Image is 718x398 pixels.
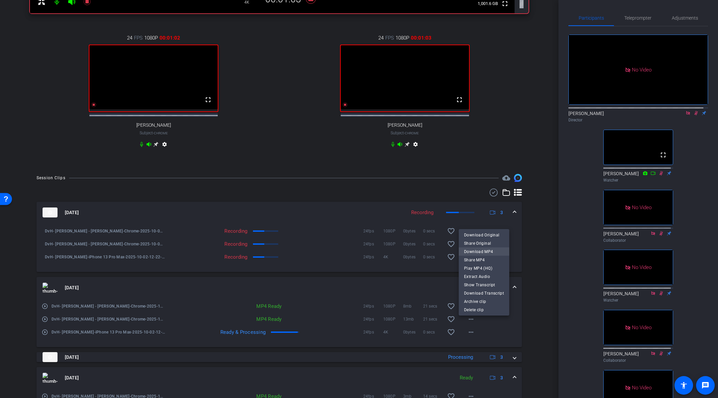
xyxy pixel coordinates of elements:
[464,306,504,314] span: Delete clip
[464,264,504,272] span: Play MP4 (HQ)
[464,281,504,289] span: Show Transcript
[464,239,504,247] span: Share Original
[464,272,504,280] span: Extract Audio
[464,297,504,305] span: Archive clip
[464,247,504,255] span: Download MP4
[464,256,504,264] span: Share MP4
[464,289,504,297] span: Download Transcript
[464,231,504,239] span: Download Original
